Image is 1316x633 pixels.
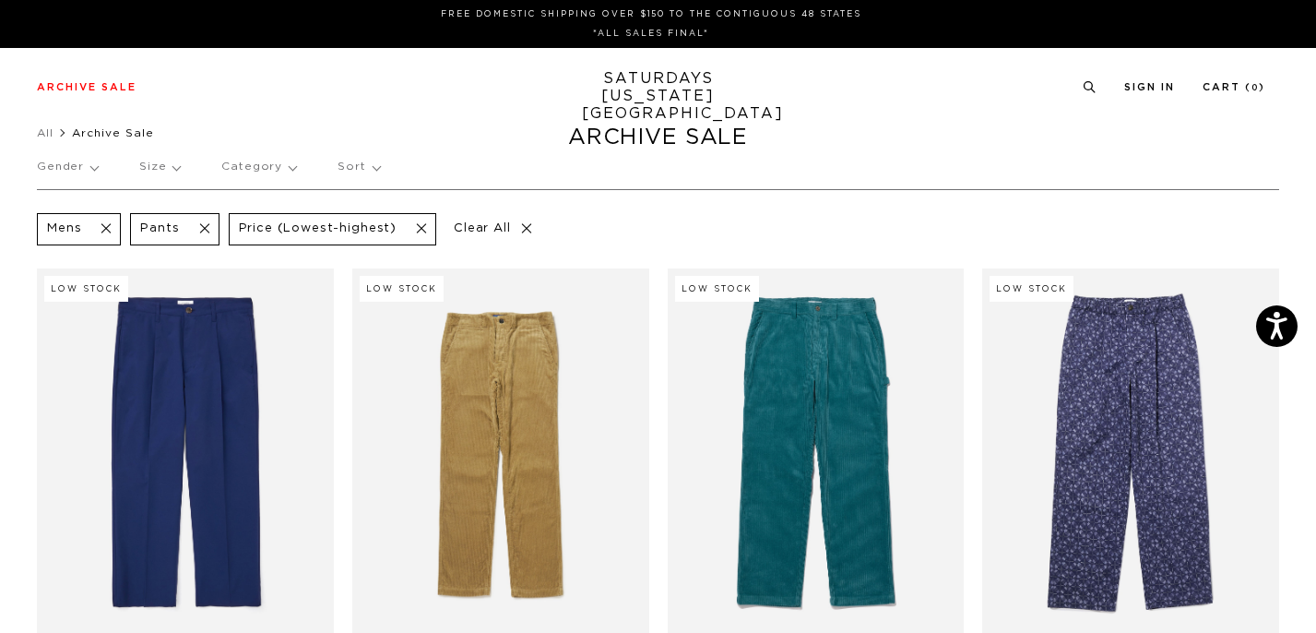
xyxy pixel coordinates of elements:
[360,276,444,302] div: Low Stock
[582,70,734,123] a: SATURDAYS[US_STATE][GEOGRAPHIC_DATA]
[139,146,180,188] p: Size
[990,276,1073,302] div: Low Stock
[37,146,98,188] p: Gender
[221,146,296,188] p: Category
[338,146,379,188] p: Sort
[675,276,759,302] div: Low Stock
[44,276,128,302] div: Low Stock
[140,221,179,237] p: Pants
[37,82,136,92] a: Archive Sale
[72,127,154,138] span: Archive Sale
[239,221,397,237] p: Price (Lowest-highest)
[37,127,53,138] a: All
[47,221,81,237] p: Mens
[44,7,1258,21] p: FREE DOMESTIC SHIPPING OVER $150 TO THE CONTIGUOUS 48 STATES
[1251,84,1259,92] small: 0
[1203,82,1265,92] a: Cart (0)
[445,213,540,245] p: Clear All
[1124,82,1175,92] a: Sign In
[44,27,1258,41] p: *ALL SALES FINAL*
